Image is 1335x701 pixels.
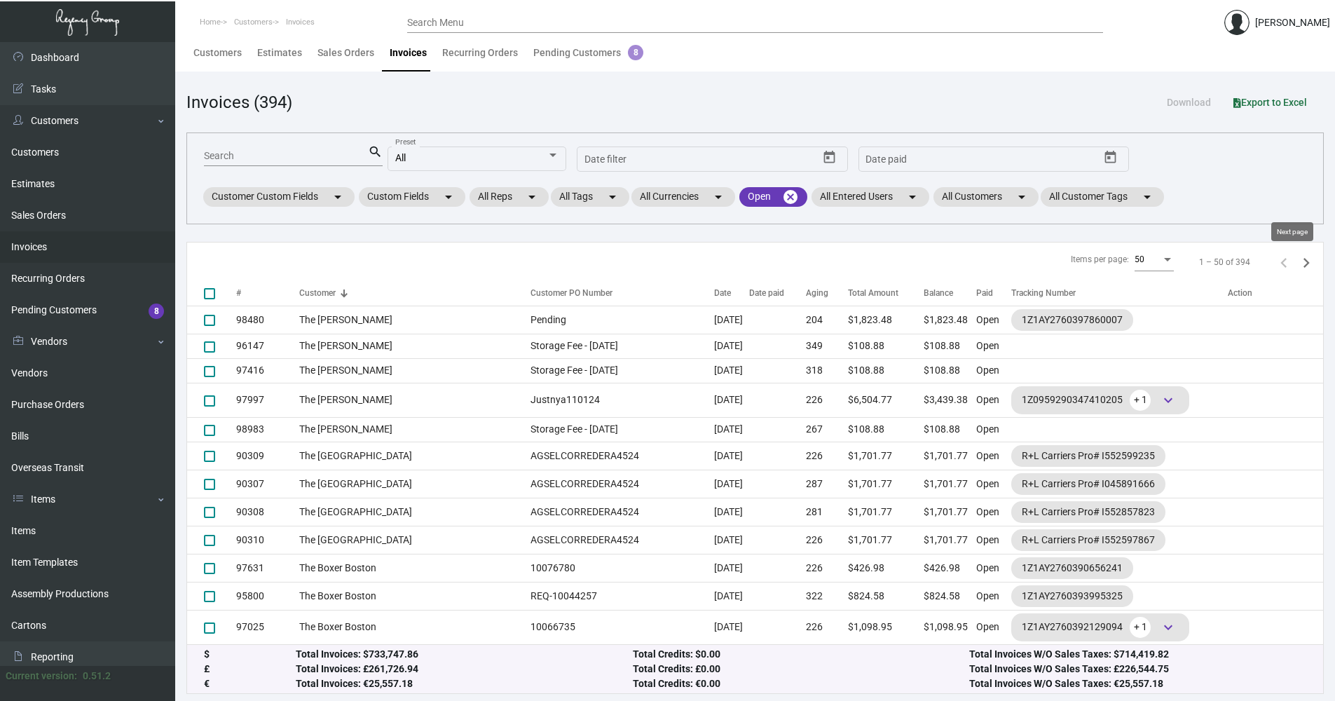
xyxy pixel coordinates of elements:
td: 226 [806,554,848,582]
mat-chip: All Customer Tags [1041,187,1164,207]
td: [DATE] [714,470,749,498]
td: $108.88 [848,334,924,358]
span: 50 [1135,254,1144,264]
td: $426.98 [924,554,976,582]
div: 1Z0959290347410205 [1022,390,1179,411]
div: Total Amount [848,287,898,300]
td: $1,823.48 [848,306,924,334]
mat-chip: Customer Custom Fields [203,187,355,207]
td: [DATE] [714,498,749,526]
td: 90308 [236,498,299,526]
td: $1,701.77 [924,526,976,554]
td: 97631 [236,554,299,582]
td: $1,098.95 [848,610,924,644]
mat-chip: All Entered Users [812,187,929,207]
td: AGSELCORREDERA4524 [523,442,713,470]
div: Customer PO Number [530,287,713,300]
td: The [PERSON_NAME] [299,417,523,442]
div: Tracking Number [1011,287,1228,300]
td: The [GEOGRAPHIC_DATA] [299,526,523,554]
td: 226 [806,526,848,554]
td: 226 [806,383,848,417]
td: $108.88 [924,334,976,358]
td: 10066735 [523,610,713,644]
div: R+L Carriers Pro# I552857823 [1022,505,1155,519]
div: # [236,287,299,300]
div: Items per page: [1071,253,1129,266]
td: 95800 [236,582,299,610]
button: Next page [1295,251,1317,273]
td: Open [976,442,1011,470]
mat-chip: All Tags [551,187,629,207]
input: End date [640,154,754,165]
div: Total Credits: $0.00 [633,647,970,662]
th: Action [1228,282,1323,306]
td: [DATE] [714,526,749,554]
td: [DATE] [714,306,749,334]
td: The [GEOGRAPHIC_DATA] [299,470,523,498]
button: Download [1156,90,1222,115]
td: 281 [806,498,848,526]
span: Home [200,18,221,27]
div: Customer [299,287,523,300]
mat-icon: arrow_drop_down [440,189,457,205]
div: Total Invoices W/O Sales Taxes: $714,419.82 [969,647,1306,662]
mat-icon: arrow_drop_down [329,189,346,205]
div: 1Z1AY2760393995325 [1022,589,1123,604]
td: The [PERSON_NAME] [299,334,523,358]
td: $824.58 [924,582,976,610]
td: 90307 [236,470,299,498]
div: Date paid [749,287,784,300]
div: Total Invoices: €25,557.18 [296,676,633,691]
td: 267 [806,417,848,442]
div: Date paid [749,287,806,300]
td: [DATE] [714,554,749,582]
mat-chip: All Reps [470,187,549,207]
div: $ [204,647,296,662]
mat-chip: All Currencies [631,187,735,207]
div: R+L Carriers Pro# I552599235 [1022,449,1155,463]
td: Open [976,334,1011,358]
div: Customer [299,287,336,300]
div: Invoices (394) [186,90,292,115]
td: The Boxer Boston [299,610,523,644]
td: Open [976,470,1011,498]
mat-icon: search [368,144,383,161]
td: 97025 [236,610,299,644]
td: $1,701.77 [848,470,924,498]
td: $1,701.77 [848,526,924,554]
div: Tracking Number [1011,287,1076,300]
span: Download [1167,97,1211,108]
td: $1,701.77 [848,498,924,526]
td: [DATE] [714,582,749,610]
mat-select: Items per page: [1135,255,1174,265]
td: $1,701.77 [924,442,976,470]
div: 1Z1AY2760390656241 [1022,561,1123,576]
td: $824.58 [848,582,924,610]
div: Balance [924,287,953,300]
div: Aging [806,287,848,300]
td: The [PERSON_NAME] [299,383,523,417]
mat-chip: Custom Fields [359,187,465,207]
td: AGSELCORREDERA4524 [523,498,713,526]
div: R+L Carriers Pro# I045891666 [1022,477,1155,491]
div: Total Credits: €0.00 [633,676,970,691]
td: Storage Fee - [DATE] [523,334,713,358]
td: $108.88 [924,417,976,442]
span: + 1 [1130,390,1151,411]
td: Open [976,358,1011,383]
td: 204 [806,306,848,334]
div: Current version: [6,669,77,683]
td: Open [976,610,1011,644]
div: Customers [193,46,242,60]
td: AGSELCORREDERA4524 [523,470,713,498]
td: Storage Fee - [DATE] [523,417,713,442]
td: The [GEOGRAPHIC_DATA] [299,442,523,470]
mat-chip: Open [739,187,807,207]
td: The Boxer Boston [299,554,523,582]
td: $426.98 [848,554,924,582]
td: $1,701.77 [924,470,976,498]
div: 1Z1AY2760392129094 [1022,617,1179,638]
td: AGSELCORREDERA4524 [523,526,713,554]
td: [DATE] [714,442,749,470]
